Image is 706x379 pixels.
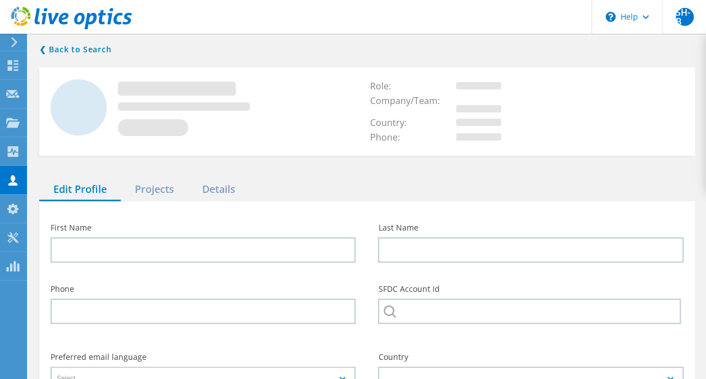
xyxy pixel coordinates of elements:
span: Phone: [370,131,411,143]
a: Back to search [39,43,111,56]
label: SFDC Account Id [378,285,683,293]
span: Role: [370,80,402,92]
a: Live Optics Dashboard [11,24,132,31]
div: Edit Profile [39,178,121,201]
label: First Name [51,224,356,232]
label: Last Name [378,224,683,232]
span: Company/Team: [370,94,450,107]
span: Country: [370,116,417,129]
label: Preferred email language [51,353,356,361]
div: Details [188,178,249,201]
span: SH-B [676,8,694,26]
div: Projects [121,178,188,201]
label: Country [378,353,683,361]
svg: \n [605,12,616,22]
label: Phone [51,285,356,293]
